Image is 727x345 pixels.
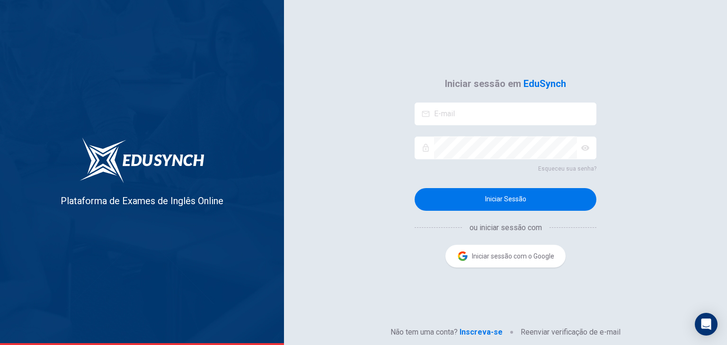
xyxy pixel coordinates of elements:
[521,327,621,338] a: Reenviar verificação de e-mail
[445,245,566,267] button: Iniciar sessão com o Google
[458,327,503,338] a: Inscreva-se
[523,78,566,89] strong: EduSynch
[434,102,596,125] input: E-mail
[695,313,718,336] div: Open Intercom Messenger
[390,327,458,338] p: Não tem uma conta?
[460,327,503,338] p: Inscreva-se
[80,137,204,184] img: logo
[462,222,550,233] span: ou iniciar sessão com
[415,76,596,91] h4: Iniciar sessão em
[61,195,223,207] span: Plataforma de Exames de Inglês Online
[415,163,596,174] a: Esqueceu sua senha?
[415,188,596,211] button: Iniciar Sessão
